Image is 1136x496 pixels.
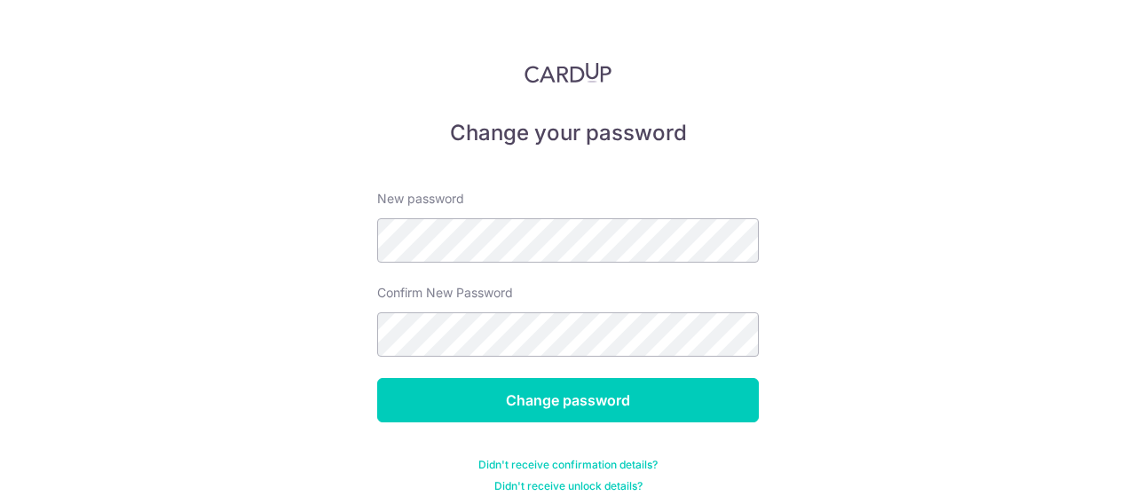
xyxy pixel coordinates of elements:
a: Didn't receive confirmation details? [478,458,658,472]
label: Confirm New Password [377,284,513,302]
input: Change password [377,378,759,422]
label: New password [377,190,464,208]
a: Didn't receive unlock details? [494,479,643,493]
h5: Change your password [377,119,759,147]
img: CardUp Logo [525,62,611,83]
